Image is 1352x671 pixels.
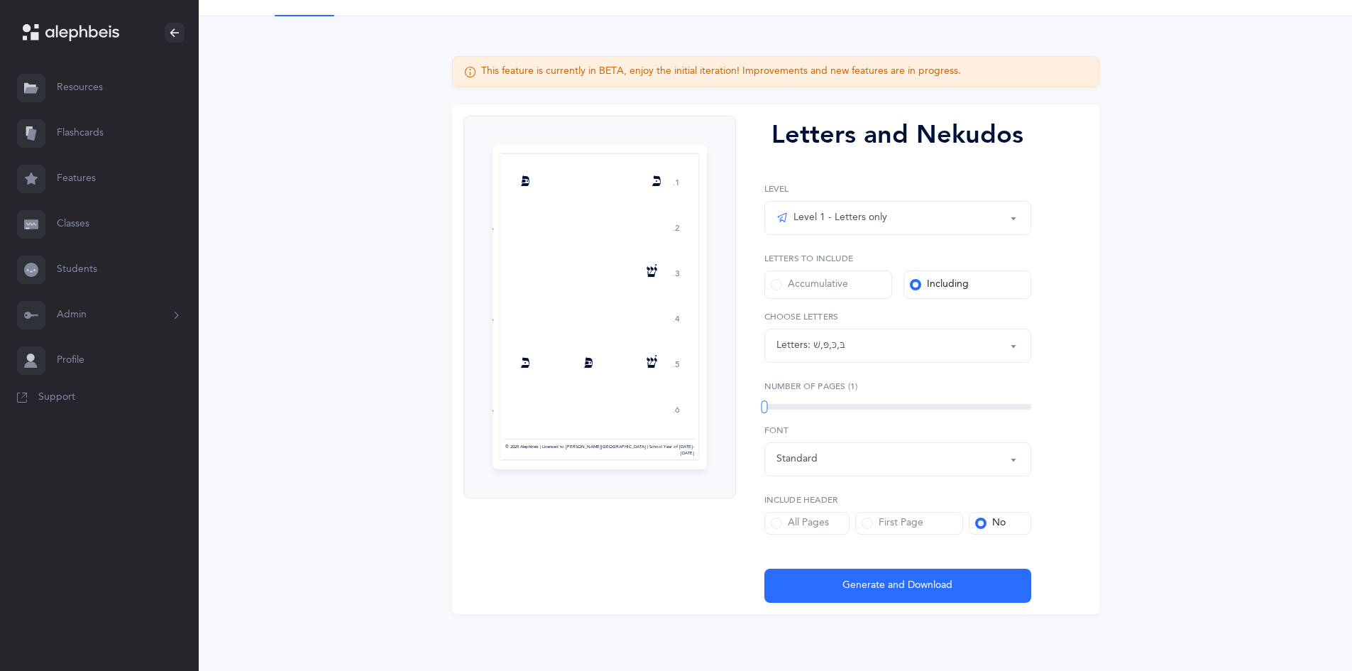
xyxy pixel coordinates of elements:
[764,569,1031,603] button: Generate and Download
[771,278,848,292] div: Accumulative
[842,578,952,593] span: Generate and Download
[764,380,1031,393] label: Number of Pages (1)
[481,65,961,79] div: This feature is currently in BETA, enjoy the initial iteration! Improvements and new features are...
[862,516,923,530] div: First Page
[975,516,1006,530] div: No
[910,278,969,292] div: Including
[764,182,1031,195] label: Level
[764,116,1031,154] div: Letters and Nekudos
[764,329,1031,363] button: בּ, כּ, פּ, שׁ
[771,516,829,530] div: All Pages
[776,338,813,353] div: Letters:
[764,310,1031,323] label: Choose letters
[764,252,1031,265] label: Letters to include
[776,209,887,227] div: Level 1 - Letters only
[764,493,1031,506] label: Include Header
[764,424,1031,437] label: Font
[764,201,1031,235] button: Level 1 - Letters only
[38,391,75,405] span: Support
[764,442,1031,476] button: Standard
[813,338,845,353] div: בּ , כּ , פּ , שׁ
[776,452,818,467] div: Standard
